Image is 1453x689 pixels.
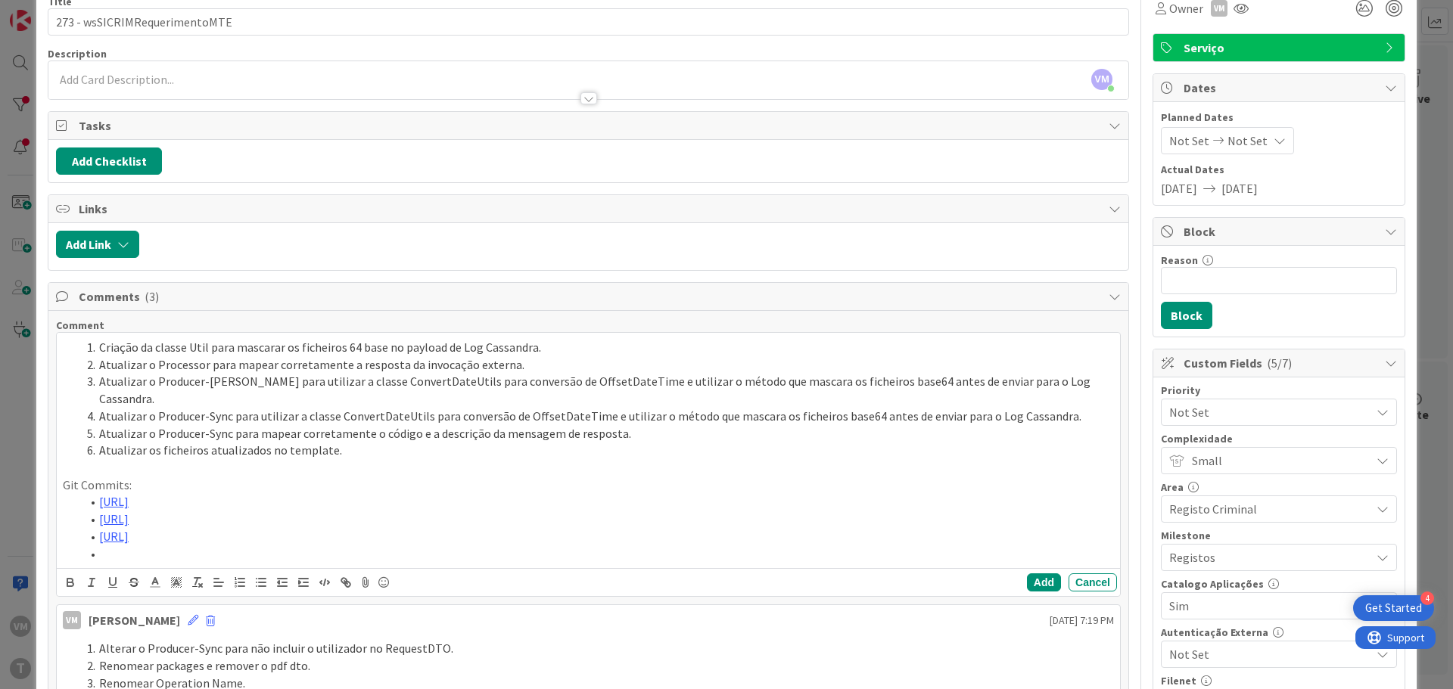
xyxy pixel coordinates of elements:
[1161,302,1212,329] button: Block
[1267,355,1292,371] span: ( 5/7 )
[81,442,1114,459] li: Atualizar os ficheiros atualizados no template.
[1353,595,1434,621] div: Open Get Started checklist, remaining modules: 4
[1161,675,1397,686] div: Filenet
[1069,573,1117,591] button: Cancel
[1161,627,1397,638] div: Autenticação Externa
[89,611,180,629] div: [PERSON_NAME]
[1091,69,1112,90] span: VM
[1027,573,1061,591] button: Add
[1169,644,1363,665] span: Not Set
[56,318,104,332] span: Comment
[1221,179,1258,197] span: [DATE]
[1161,482,1397,492] div: Area
[63,611,81,629] div: VM
[48,8,1129,36] input: type card name here...
[99,494,129,509] a: [URL]
[81,339,1114,356] li: Criação da classe Util para mascarar os ficheiros 64 base no payload de Log Cassandra.
[81,373,1114,407] li: Atualizar o Producer-[PERSON_NAME] para utilizar a classe ConvertDateUtils para conversão de Offs...
[81,356,1114,374] li: Atualizar o Processor para mapear corretamente a resposta da invocação externa.
[32,2,69,20] span: Support
[1184,79,1377,97] span: Dates
[56,147,162,175] button: Add Checklist
[1050,613,1114,628] span: [DATE] 7:19 PM
[1420,591,1434,605] div: 4
[1161,162,1397,178] span: Actual Dates
[56,231,139,258] button: Add Link
[1184,222,1377,241] span: Block
[99,511,129,526] a: [URL]
[1184,39,1377,57] span: Serviço
[79,116,1101,135] span: Tasks
[1161,530,1397,541] div: Milestone
[48,47,107,61] span: Description
[1161,179,1197,197] span: [DATE]
[79,200,1101,218] span: Links
[63,476,1114,494] p: Git Commits:
[81,425,1114,442] li: Atualizar o Producer-Sync para mapear corretamente o código e a descrição da mensagem de resposta.
[1161,579,1397,589] div: Catalogo Aplicações
[81,657,1114,675] li: Renomear packages e remover o pdf dto.
[81,408,1114,425] li: Atualizar o Producer-Sync para utilizar a classe ConvertDateUtils para conversão de OffsetDateTim...
[1161,385,1397,396] div: Priority
[1169,402,1363,423] span: Not Set
[1169,498,1363,520] span: Registo Criminal
[1192,450,1363,471] span: Small
[1365,601,1422,616] div: Get Started
[79,287,1101,306] span: Comments
[81,640,1114,657] li: Alterar o Producer-Sync para não incluir o utilizador no RequestDTO.
[1169,132,1209,150] span: Not Set
[1161,253,1198,267] label: Reason
[1227,132,1268,150] span: Not Set
[145,289,159,304] span: ( 3 )
[1161,110,1397,126] span: Planned Dates
[1161,433,1397,444] div: Complexidade
[99,529,129,544] a: [URL]
[1184,354,1377,372] span: Custom Fields
[1169,547,1363,568] span: Registos
[1169,595,1363,616] span: Sim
